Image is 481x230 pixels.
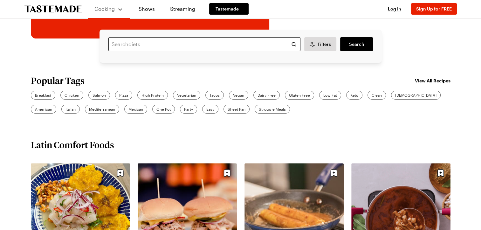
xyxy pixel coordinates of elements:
span: One Pot [156,106,171,112]
a: Gluten Free [285,91,314,100]
span: Search [349,41,364,47]
button: Save recipe [114,167,126,179]
a: Keto [346,91,362,100]
span: Vegetarian [177,92,196,98]
span: Gluten Free [289,92,310,98]
span: Mexican [128,106,143,112]
a: Salmon [88,91,110,100]
span: [DEMOGRAPHIC_DATA] [395,92,436,98]
span: Tastemade + [216,6,242,12]
a: Chicken [60,91,83,100]
span: Clean [372,92,382,98]
span: High Protein [141,92,164,98]
a: Sheet Pan [223,105,250,114]
span: Log In [388,6,401,11]
a: Breakfast [31,91,55,100]
span: Mediterranean [89,106,115,112]
span: American [35,106,52,112]
a: Mediterranean [85,105,119,114]
a: Italian [61,105,80,114]
span: Pizza [119,92,128,98]
a: View All Recipes [415,77,450,84]
a: filters [340,37,373,51]
button: Save recipe [221,167,233,179]
span: Party [184,106,193,112]
span: Sign Up for FREE [416,6,452,11]
a: Tastemade + [209,3,249,15]
a: Struggle Meals [255,105,290,114]
button: Cooking [94,3,123,15]
button: Save recipe [435,167,447,179]
span: Tacos [210,92,220,98]
a: [DEMOGRAPHIC_DATA] [391,91,441,100]
button: Desktop filters [304,37,337,51]
button: Log In [382,6,407,12]
span: Struggle Meals [259,106,286,112]
span: Breakfast [35,92,51,98]
span: Dairy Free [258,92,276,98]
button: Sign Up for FREE [411,3,457,15]
a: Easy [202,105,218,114]
button: Save recipe [328,167,340,179]
a: One Pot [152,105,175,114]
span: Keto [350,92,358,98]
a: Tacos [205,91,224,100]
a: Low Fat [319,91,341,100]
span: Italian [65,106,76,112]
a: Clean [368,91,386,100]
a: Party [180,105,197,114]
a: Mexican [124,105,147,114]
span: Sheet Pan [228,106,245,112]
span: Vegan [233,92,244,98]
a: Dairy Free [253,91,280,100]
span: Filters [317,41,331,47]
a: High Protein [137,91,168,100]
span: Cooking [94,6,115,12]
a: To Tastemade Home Page [24,5,82,13]
span: Easy [206,106,214,112]
span: Low Fat [323,92,337,98]
a: Vegan [229,91,248,100]
span: Chicken [65,92,79,98]
span: Salmon [93,92,106,98]
h2: Latin Comfort Foods [31,139,114,150]
a: Pizza [115,91,132,100]
a: American [31,105,56,114]
a: Vegetarian [173,91,200,100]
h2: Popular Tags [31,75,85,86]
